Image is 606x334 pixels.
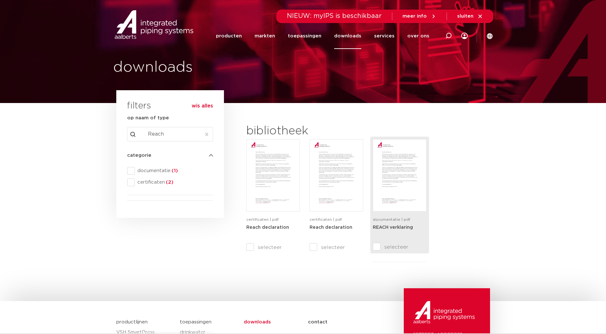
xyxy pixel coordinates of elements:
h4: categorie [127,152,213,159]
nav: Menu [216,23,429,49]
span: certificaten | pdf [310,218,342,221]
a: meer info [403,13,436,19]
a: downloads [244,314,308,330]
span: (1) [171,168,178,173]
label: selecteer [373,243,426,251]
a: producten [216,23,242,49]
strong: op naam of type [127,115,169,120]
h2: bibliotheek [246,123,360,139]
a: services [374,23,395,49]
a: productlijnen [116,320,148,324]
a: Reach declaration [310,225,352,230]
span: meer info [403,14,427,19]
h1: downloads [113,57,300,78]
span: sluiten [457,14,473,19]
a: downloads [334,23,361,49]
a: toepassingen [288,23,321,49]
span: (2) [165,180,173,185]
span: NIEUW: myIPS is beschikbaar [287,13,382,19]
label: selecteer [246,243,300,251]
button: wis alles [192,103,213,109]
span: certificaten | pdf [246,218,279,221]
a: toepassingen [180,320,211,324]
a: markten [255,23,275,49]
img: Reach-declaration-pdf.jpg [248,141,298,210]
div: certificaten(2) [127,179,213,186]
span: documentatie [135,168,213,174]
img: Reach-declaration-1-pdf.jpg [311,141,362,210]
a: contact [308,314,372,330]
a: sluiten [457,13,483,19]
div: documentatie(1) [127,167,213,175]
a: REACH verklaring [373,225,413,230]
span: certificaten [135,179,213,186]
img: Reach-declaration-pdf.jpg [374,141,425,210]
a: Reach declaration [246,225,289,230]
label: selecteer [310,243,363,251]
a: over ons [407,23,429,49]
span: documentatie | pdf [373,218,410,221]
h3: filters [127,99,151,114]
